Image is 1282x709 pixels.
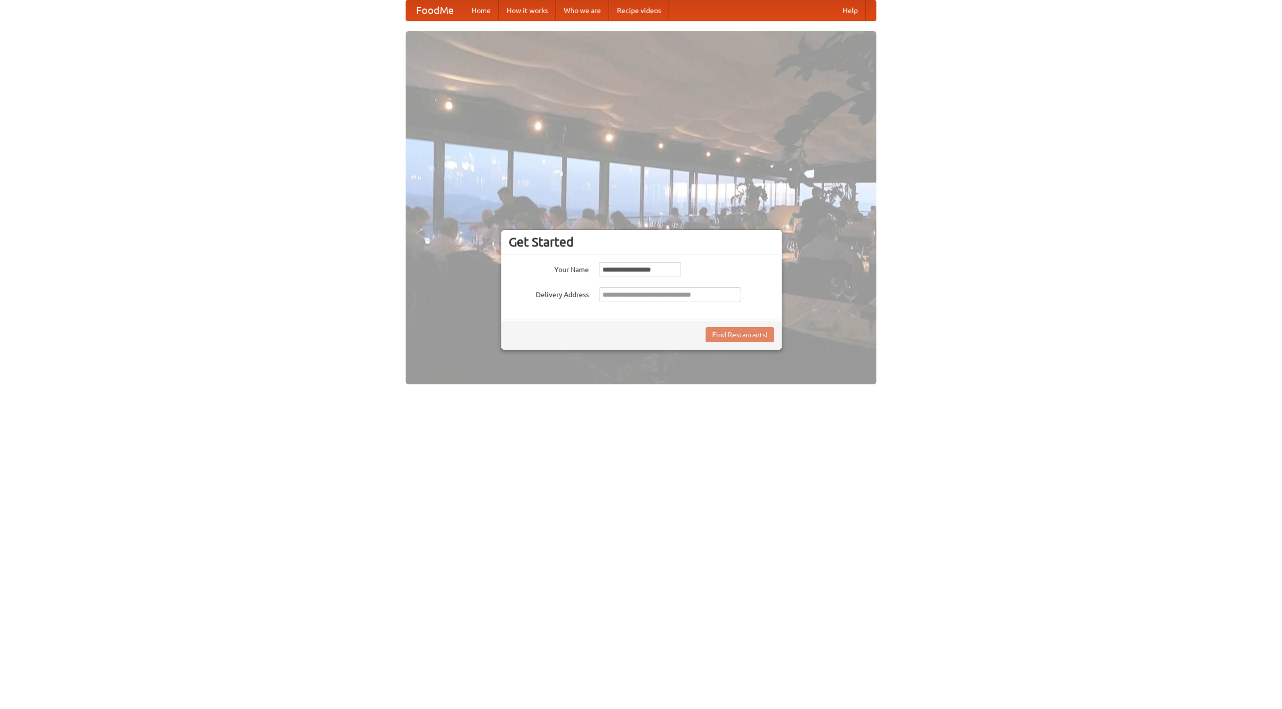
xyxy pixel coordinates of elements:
label: Delivery Address [509,287,589,300]
a: Home [464,1,499,21]
label: Your Name [509,262,589,275]
button: Find Restaurants! [706,327,774,342]
a: FoodMe [406,1,464,21]
a: How it works [499,1,556,21]
a: Who we are [556,1,609,21]
h3: Get Started [509,234,774,250]
a: Recipe videos [609,1,669,21]
a: Help [835,1,866,21]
